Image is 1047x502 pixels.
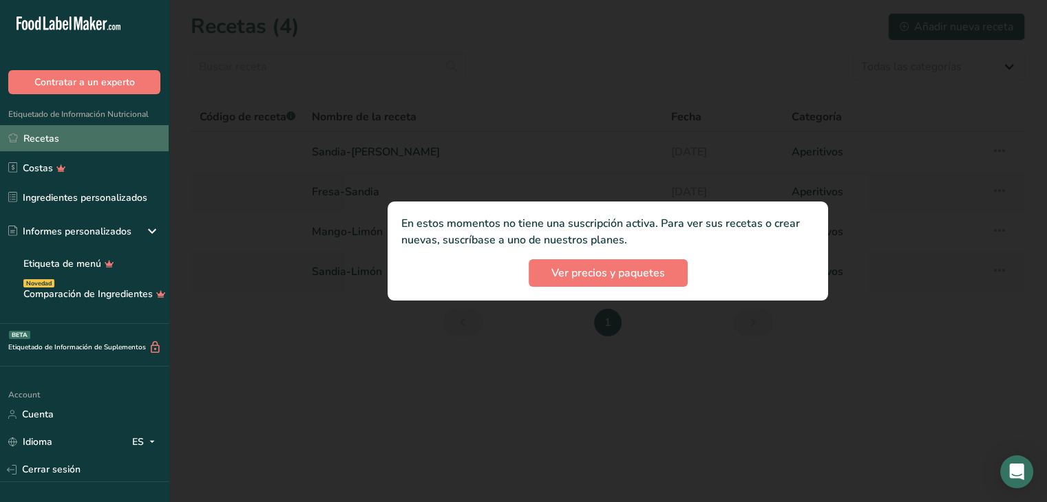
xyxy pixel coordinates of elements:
button: Ver precios y paquetes [529,259,688,287]
p: En estos momentos no tiene una suscripción activa. Para ver sus recetas o crear nuevas, suscríbas... [401,215,814,248]
button: Contratar a un experto [8,70,160,94]
span: Ver precios y paquetes [551,265,665,281]
div: ES [132,434,160,450]
a: Idioma [8,430,52,454]
div: Informes personalizados [8,224,131,239]
div: BETA [9,331,30,339]
div: Open Intercom Messenger [1000,455,1033,488]
div: Novedad [23,279,54,287]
